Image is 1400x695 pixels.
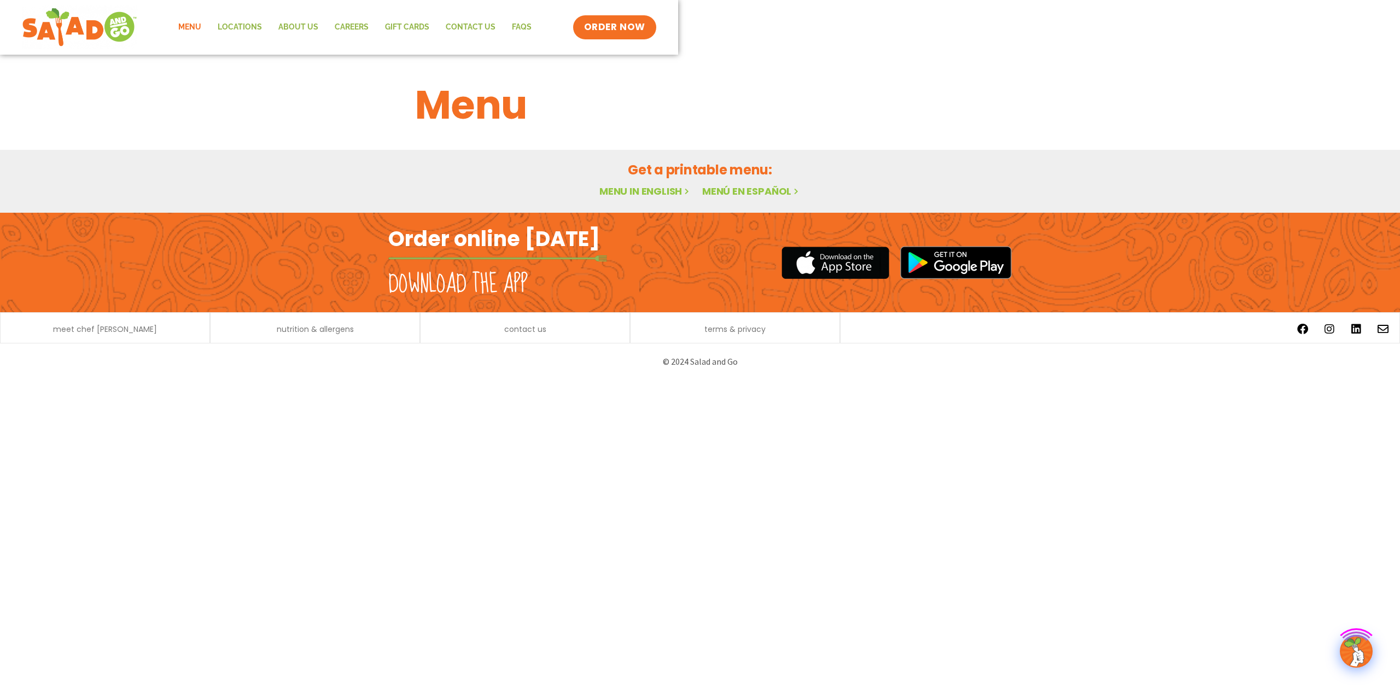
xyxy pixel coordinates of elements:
[270,15,326,40] a: About Us
[573,15,656,39] a: ORDER NOW
[377,15,437,40] a: GIFT CARDS
[504,15,540,40] a: FAQs
[702,184,801,198] a: Menú en español
[584,21,645,34] span: ORDER NOW
[22,5,137,49] img: new-SAG-logo-768×292
[900,246,1012,279] img: google_play
[781,245,889,281] img: appstore
[326,15,377,40] a: Careers
[704,325,766,333] a: terms & privacy
[53,325,157,333] a: meet chef [PERSON_NAME]
[504,325,546,333] a: contact us
[170,15,540,40] nav: Menu
[437,15,504,40] a: Contact Us
[388,255,607,261] img: fork
[277,325,354,333] a: nutrition & allergens
[599,184,691,198] a: Menu in English
[170,15,209,40] a: Menu
[209,15,270,40] a: Locations
[388,225,600,252] h2: Order online [DATE]
[388,269,528,300] h2: Download the app
[415,75,985,135] h1: Menu
[394,354,1006,369] p: © 2024 Salad and Go
[415,160,985,179] h2: Get a printable menu:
